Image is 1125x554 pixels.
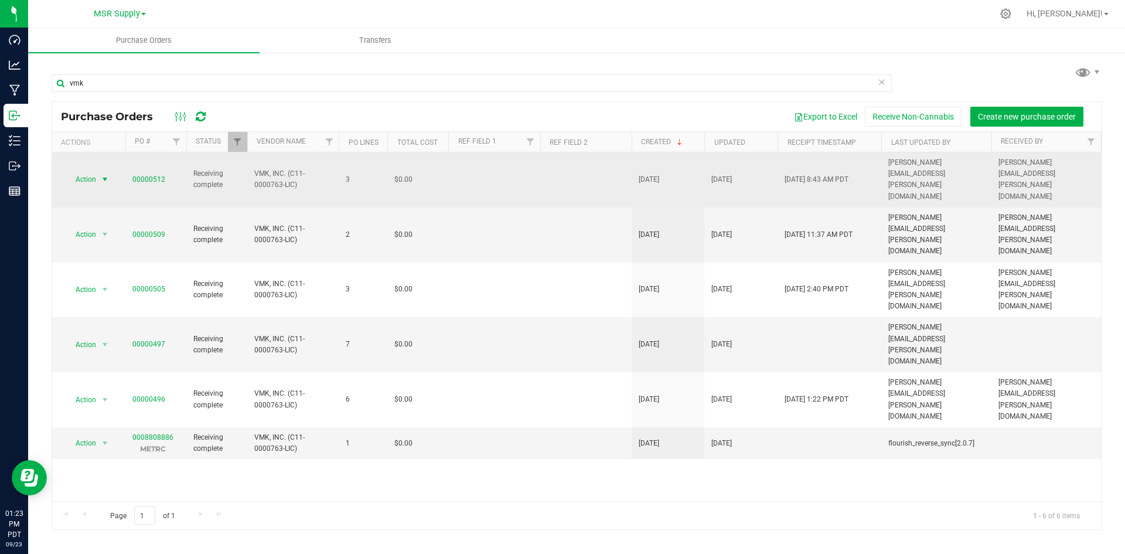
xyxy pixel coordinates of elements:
a: Vendor Name [257,137,306,145]
span: VMK, INC. (C11-0000763-LIC) [254,223,332,246]
span: select [97,226,112,243]
a: 00000505 [132,285,165,293]
div: Actions [61,138,121,147]
a: Receipt Timestamp [787,138,856,147]
inline-svg: Outbound [9,160,21,172]
span: [PERSON_NAME][EMAIL_ADDRESS][PERSON_NAME][DOMAIN_NAME] [888,157,984,202]
span: 1 [346,438,380,449]
span: [DATE] [711,174,732,185]
a: Created [641,138,684,146]
inline-svg: Inbound [9,110,21,121]
span: [PERSON_NAME][EMAIL_ADDRESS][PERSON_NAME][DOMAIN_NAME] [888,322,984,367]
a: 00000509 [132,230,165,239]
a: 0008808886 [132,433,173,441]
span: [PERSON_NAME][EMAIL_ADDRESS][PERSON_NAME][DOMAIN_NAME] [998,267,1094,312]
span: select [97,392,112,408]
span: [DATE] [639,438,659,449]
span: [DATE] [711,229,732,240]
span: Action [65,226,97,243]
span: Action [65,435,97,451]
span: VMK, INC. (C11-0000763-LIC) [254,432,332,454]
a: Transfers [260,28,491,53]
a: Ref Field 1 [458,137,496,145]
span: [DATE] 11:37 AM PDT [785,229,853,240]
span: $0.00 [394,394,412,405]
input: 1 [134,507,155,525]
span: [DATE] 1:22 PM PDT [785,394,848,405]
a: 00000512 [132,175,165,183]
span: VMK, INC. (C11-0000763-LIC) [254,334,332,356]
span: [DATE] [639,284,659,295]
a: Updated [714,138,745,147]
span: Purchase Orders [61,110,165,123]
a: PO # [135,137,150,145]
button: Create new purchase order [970,107,1083,127]
div: Manage settings [998,8,1013,19]
p: METRC [132,443,173,454]
button: Export to Excel [786,107,865,127]
span: [DATE] [639,174,659,185]
span: VMK, INC. (C11-0000763-LIC) [254,388,332,410]
span: [DATE] 8:43 AM PDT [785,174,848,185]
span: Create new purchase order [978,112,1076,121]
inline-svg: Dashboard [9,34,21,46]
span: [PERSON_NAME][EMAIL_ADDRESS][PERSON_NAME][DOMAIN_NAME] [888,212,984,257]
span: Page of 1 [100,507,185,525]
a: Ref Field 2 [550,138,588,147]
span: 7 [346,339,380,350]
span: 3 [346,284,380,295]
a: Received By [1001,137,1043,145]
a: Last Updated By [891,138,950,147]
a: Filter [319,132,339,152]
span: [PERSON_NAME][EMAIL_ADDRESS][PERSON_NAME][DOMAIN_NAME] [888,377,984,422]
button: Receive Non-Cannabis [865,107,962,127]
a: Purchase Orders [28,28,260,53]
span: Hi, [PERSON_NAME]! [1027,9,1103,18]
span: Receiving complete [193,388,240,410]
span: [PERSON_NAME][EMAIL_ADDRESS][PERSON_NAME][DOMAIN_NAME] [998,212,1094,257]
input: Search Purchase Order ID, Vendor Name and Ref Field 1 [52,74,892,92]
span: Receiving complete [193,278,240,301]
a: 00000496 [132,395,165,403]
span: [DATE] [639,339,659,350]
inline-svg: Manufacturing [9,84,21,96]
span: select [97,171,112,188]
span: $0.00 [394,438,412,449]
p: 01:23 PM PDT [5,508,23,540]
span: Receiving complete [193,168,240,191]
span: [DATE] [711,438,732,449]
span: Clear [878,74,886,90]
span: Receiving complete [193,432,240,454]
a: Filter [167,132,186,152]
span: Transfers [343,35,407,46]
span: Action [65,392,97,408]
span: Action [65,281,97,298]
inline-svg: Analytics [9,59,21,71]
span: select [97,281,112,298]
iframe: Resource center [12,460,47,495]
span: 2 [346,229,380,240]
span: Action [65,171,97,188]
span: Receiving complete [193,334,240,356]
span: [PERSON_NAME][EMAIL_ADDRESS][PERSON_NAME][DOMAIN_NAME] [998,157,1094,202]
span: select [97,435,112,451]
span: flourish_reverse_sync[2.0.7] [888,438,984,449]
span: [DATE] 2:40 PM PDT [785,284,848,295]
span: [PERSON_NAME][EMAIL_ADDRESS][PERSON_NAME][DOMAIN_NAME] [888,267,984,312]
span: [DATE] [711,284,732,295]
a: 00000497 [132,340,165,348]
span: Purchase Orders [100,35,187,46]
span: VMK, INC. (C11-0000763-LIC) [254,278,332,301]
a: Filter [1082,132,1101,152]
a: Filter [520,132,540,152]
span: 1 - 6 of 6 items [1024,507,1089,524]
span: [DATE] [711,394,732,405]
p: 09/23 [5,540,23,549]
a: Filter [228,132,247,152]
span: 6 [346,394,380,405]
a: Status [196,137,221,145]
span: Receiving complete [193,223,240,246]
span: $0.00 [394,229,412,240]
span: MSR Supply [94,9,140,19]
span: VMK, INC. (C11-0000763-LIC) [254,168,332,191]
